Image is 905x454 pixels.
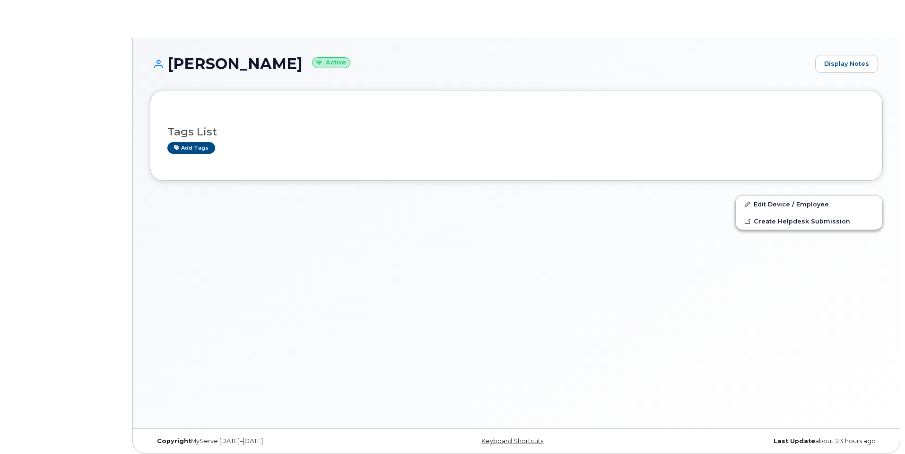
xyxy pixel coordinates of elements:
[150,437,394,445] div: MyServe [DATE]–[DATE]
[736,196,882,213] a: Edit Device / Employee
[774,437,815,445] strong: Last Update
[736,213,882,230] a: Create Helpdesk Submission
[312,57,350,68] small: Active
[815,55,878,73] a: Display Notes
[638,437,883,445] div: about 23 hours ago
[157,437,191,445] strong: Copyright
[167,142,215,154] a: Add tags
[481,437,543,445] a: Keyboard Shortcuts
[150,55,810,72] h1: [PERSON_NAME]
[167,126,865,138] h3: Tags List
